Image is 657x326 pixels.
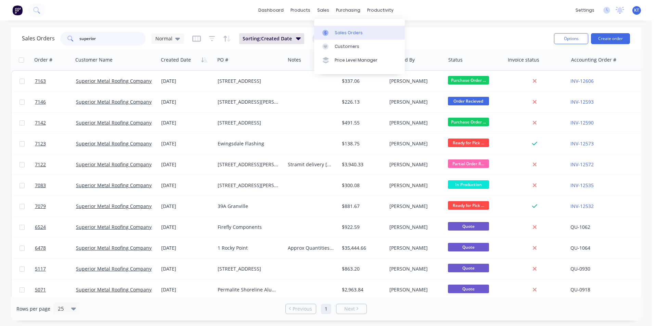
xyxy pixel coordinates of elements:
[35,99,46,105] span: 7146
[76,140,168,147] a: Superior Metal Roofing Company Pty Ltd
[448,76,489,84] span: Purchase Order ...
[288,245,334,251] div: Approx Quantities ONLY- TBC from customer upon ordering
[218,224,279,231] div: Firefly Components
[35,78,46,84] span: 7163
[243,35,292,42] span: Sorting: Created Date
[312,34,329,43] button: Reset
[342,78,382,84] div: $337.06
[342,265,382,272] div: $863.20
[161,265,212,272] div: [DATE]
[448,118,489,126] span: Purchase Order ...
[314,5,333,15] div: sales
[255,5,287,15] a: dashboard
[35,238,76,258] a: 6478
[314,53,405,67] a: Price Level Manager
[75,56,113,63] div: Customer Name
[342,182,382,189] div: $300.08
[335,43,359,50] div: Customers
[35,113,76,133] a: 7142
[22,35,55,42] h1: Sales Orders
[218,78,279,84] div: [STREET_ADDRESS]
[218,203,279,210] div: 39A Granville
[76,245,168,251] a: Superior Metal Roofing Company Pty Ltd
[287,5,314,15] div: products
[218,265,279,272] div: [STREET_ADDRESS]
[389,140,440,147] div: [PERSON_NAME]
[35,196,76,217] a: 7079
[448,139,489,147] span: Ready for Pick ...
[570,182,594,188] a: INV-12535
[35,182,46,189] span: 7083
[35,224,46,231] span: 6524
[12,5,23,15] img: Factory
[34,56,52,63] div: Order #
[76,286,168,293] a: Superior Metal Roofing Company Pty Ltd
[35,161,46,168] span: 7122
[570,140,594,147] a: INV-12573
[161,78,212,84] div: [DATE]
[448,222,489,231] span: Quote
[218,140,279,147] div: Ewingsdale Flashing
[344,305,355,312] span: Next
[342,99,382,105] div: $226.13
[448,243,489,251] span: Quote
[570,99,594,105] a: INV-12593
[155,35,172,42] span: Normal
[389,265,440,272] div: [PERSON_NAME]
[239,33,304,44] button: Sorting:Created Date
[161,224,212,231] div: [DATE]
[448,201,489,210] span: Ready for Pick ...
[76,161,168,168] a: Superior Metal Roofing Company Pty Ltd
[591,33,630,44] button: Create order
[35,119,46,126] span: 7142
[35,133,76,154] a: 7123
[364,5,397,15] div: productivity
[448,264,489,272] span: Quote
[554,33,588,44] button: Options
[448,285,489,293] span: Quote
[342,245,382,251] div: $35,444.66
[218,99,279,105] div: [STREET_ADDRESS][PERSON_NAME]
[389,224,440,231] div: [PERSON_NAME]
[76,182,168,188] a: Superior Metal Roofing Company Pty Ltd
[161,182,212,189] div: [DATE]
[16,305,50,312] span: Rows per page
[35,203,46,210] span: 7079
[389,182,440,189] div: [PERSON_NAME]
[76,203,168,209] a: Superior Metal Roofing Company Pty Ltd
[218,182,279,189] div: [STREET_ADDRESS][PERSON_NAME]
[35,71,76,91] a: 7163
[161,203,212,210] div: [DATE]
[35,286,46,293] span: 5071
[76,265,168,272] a: Superior Metal Roofing Company Pty Ltd
[570,119,594,126] a: INV-12590
[448,97,489,105] span: Order Recieved
[217,56,228,63] div: PO #
[570,286,590,293] a: QU-0918
[218,286,279,293] div: Permalite Shoreline Aluminium
[161,245,212,251] div: [DATE]
[570,161,594,168] a: INV-12572
[342,224,382,231] div: $922.59
[335,57,377,63] div: Price Level Manager
[448,180,489,189] span: In Production
[35,265,46,272] span: 5117
[333,5,364,15] div: purchasing
[288,161,334,168] div: Stramit delivery [DATE]
[389,99,440,105] div: [PERSON_NAME]
[389,203,440,210] div: [PERSON_NAME]
[76,78,168,84] a: Superior Metal Roofing Company Pty Ltd
[314,26,405,39] a: Sales Orders
[342,286,382,293] div: $2,963.84
[161,56,191,63] div: Created Date
[35,140,46,147] span: 7123
[389,161,440,168] div: [PERSON_NAME]
[342,119,382,126] div: $491.55
[35,175,76,196] a: 7083
[389,78,440,84] div: [PERSON_NAME]
[570,78,594,84] a: INV-12606
[35,154,76,175] a: 7122
[283,304,370,314] ul: Pagination
[389,286,440,293] div: [PERSON_NAME]
[335,30,363,36] div: Sales Orders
